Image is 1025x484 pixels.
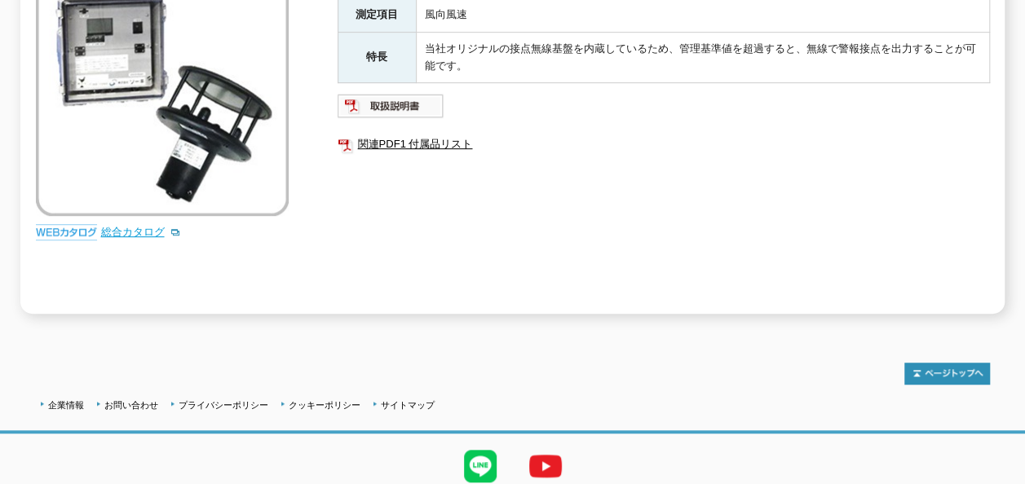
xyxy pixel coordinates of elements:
img: トップページへ [904,363,990,385]
th: 特長 [338,32,416,83]
td: 当社オリジナルの接点無線基盤を内蔵しているため、管理基準値を超過すると、無線で警報接点を出力することが可能です。 [416,32,989,83]
a: お問い合わせ [104,400,158,410]
a: サイトマップ [381,400,435,410]
a: 企業情報 [48,400,84,410]
a: プライバシーポリシー [179,400,268,410]
a: クッキーポリシー [289,400,360,410]
a: 取扱説明書 [338,104,444,117]
a: 総合カタログ [101,226,181,238]
a: 関連PDF1 付属品リスト [338,134,990,155]
img: webカタログ [36,224,97,240]
img: 取扱説明書 [338,93,444,119]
